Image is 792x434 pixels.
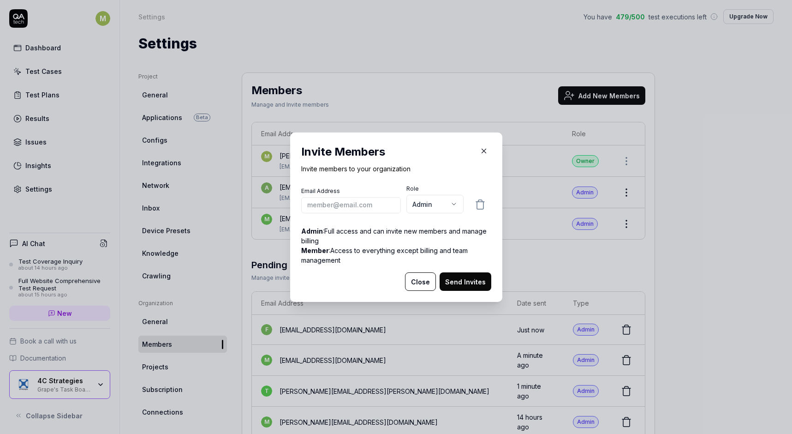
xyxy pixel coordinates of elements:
h2: Invite Members [301,144,491,160]
p: : Full access and can invite new members and manage billing [301,226,491,246]
strong: Member [301,247,329,254]
input: member@email.com [301,197,401,213]
strong: Admin [301,227,323,235]
label: Role [406,185,464,193]
p: Invite members to your organization [301,164,491,174]
button: Close [405,272,436,291]
button: Close Modal [476,144,491,158]
label: Email Address [301,187,401,195]
button: Send Invites [440,272,491,291]
p: : Access to everything except billing and team management [301,246,491,265]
